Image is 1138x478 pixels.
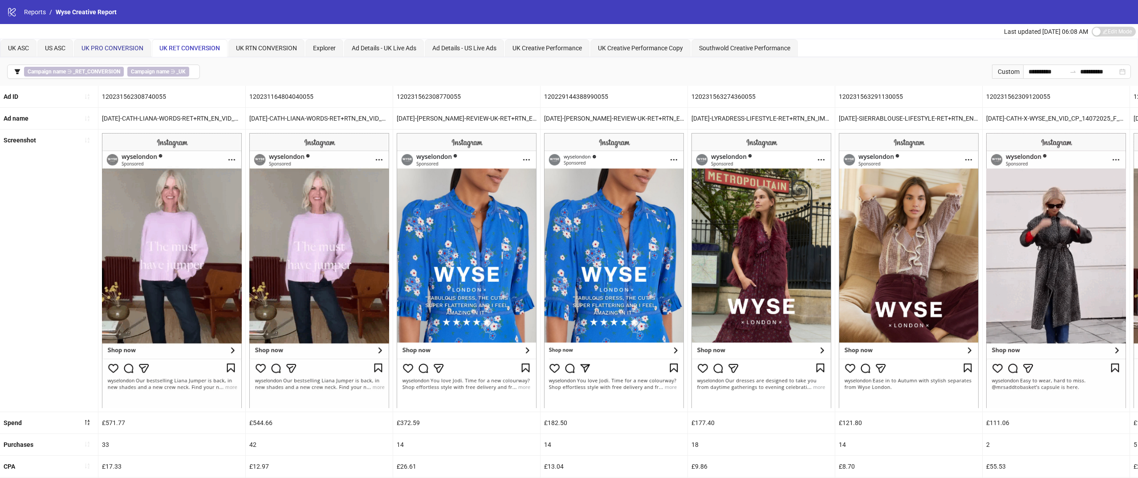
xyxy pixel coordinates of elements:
[393,412,540,433] div: £372.59
[246,86,393,107] div: 120231164804040055
[688,456,835,477] div: £9.86
[98,108,245,129] div: [DATE]-CATH-LIANA-WORDS-RET+RTN_EN_VID_CP_20082025_F_CC_SC7_USP4_LOFI
[835,456,982,477] div: £8.70
[1004,28,1088,35] span: Last updated [DATE] 06:08 AM
[598,45,683,52] span: UK Creative Performance Copy
[352,45,416,52] span: Ad Details - UK Live Ads
[699,45,790,52] span: Southwold Creative Performance
[84,115,90,122] span: sort-ascending
[1069,68,1077,75] span: swap-right
[983,86,1130,107] div: 120231562309120055
[835,434,982,455] div: 14
[98,412,245,433] div: £571.77
[986,133,1126,408] img: Screenshot 120231562309120055
[98,86,245,107] div: 120231562308740055
[1069,68,1077,75] span: to
[14,69,20,75] span: filter
[246,108,393,129] div: [DATE]-CATH-LIANA-WORDS-RET+RTN_EN_VID_CP_20082025_F_CC_SC7_USP4_LOFI
[393,108,540,129] div: [DATE]-[PERSON_NAME]-REVIEW-UK-RET+RTN_EN_IMG_CP_28072025_F_CC_SC9_None_NEWSEASON
[688,108,835,129] div: [DATE]-LYRADRESS-LIFESTYLE-RET+RTN_EN_IMG_CP_29082025_F_CC_SC24_USP11_NEWSEASON
[4,137,36,144] b: Screenshot
[84,419,90,425] span: sort-descending
[393,456,540,477] div: £26.61
[835,412,982,433] div: £121.80
[81,45,143,52] span: UK PRO CONVERSION
[236,45,297,52] span: UK RTN CONVERSION
[246,412,393,433] div: £544.66
[983,108,1130,129] div: [DATE]-CATH-X-WYSE_EN_VID_CP_14072025_F_CC_SC1_None_NEWSEASON
[49,7,52,17] li: /
[983,412,1130,433] div: £111.06
[102,133,242,408] img: Screenshot 120231562308740055
[688,86,835,107] div: 120231563274360055
[839,133,979,408] img: Screenshot 120231563291130055
[397,133,536,408] img: Screenshot 120231562308770055
[835,86,982,107] div: 120231563291130055
[246,456,393,477] div: £12.97
[541,412,687,433] div: £182.50
[24,67,124,77] span: ∋
[544,133,684,408] img: Screenshot 120229144388990055
[28,69,66,75] b: Campaign name
[541,456,687,477] div: £13.04
[249,133,389,408] img: Screenshot 120231164804040055
[98,456,245,477] div: £17.33
[541,86,687,107] div: 120229144388990055
[983,434,1130,455] div: 2
[688,412,835,433] div: £177.40
[4,441,33,448] b: Purchases
[84,93,90,100] span: sort-ascending
[45,45,65,52] span: US ASC
[541,108,687,129] div: [DATE]-[PERSON_NAME]-REVIEW-UK-RET+RTN_EN_IMG_CP_28072025_F_CC_SC9_None_NEWSEASON
[159,45,220,52] span: UK RET CONVERSION
[127,67,189,77] span: ∋
[98,434,245,455] div: 33
[4,93,18,100] b: Ad ID
[7,65,200,79] button: Campaign name ∋ _RET_CONVERSIONCampaign name ∋ _UK
[313,45,336,52] span: Explorer
[541,434,687,455] div: 14
[84,441,90,447] span: sort-ascending
[4,419,22,426] b: Spend
[512,45,582,52] span: UK Creative Performance
[176,69,186,75] b: _UK
[4,463,15,470] b: CPA
[84,137,90,143] span: sort-ascending
[8,45,29,52] span: UK ASC
[393,434,540,455] div: 14
[983,456,1130,477] div: £55.53
[432,45,496,52] span: Ad Details - US Live Ads
[84,463,90,469] span: sort-ascending
[246,434,393,455] div: 42
[393,86,540,107] div: 120231562308770055
[131,69,169,75] b: Campaign name
[4,115,28,122] b: Ad name
[22,7,48,17] a: Reports
[688,434,835,455] div: 18
[691,133,831,408] img: Screenshot 120231563274360055
[992,65,1023,79] div: Custom
[56,8,117,16] span: Wyse Creative Report
[73,69,120,75] b: _RET_CONVERSION
[835,108,982,129] div: [DATE]-SIERRABLOUSE-LIFESTYLE-RET+RTN_EN_IMG_CP_29082025_F_CC_SC1_USP11_NEWSEASON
